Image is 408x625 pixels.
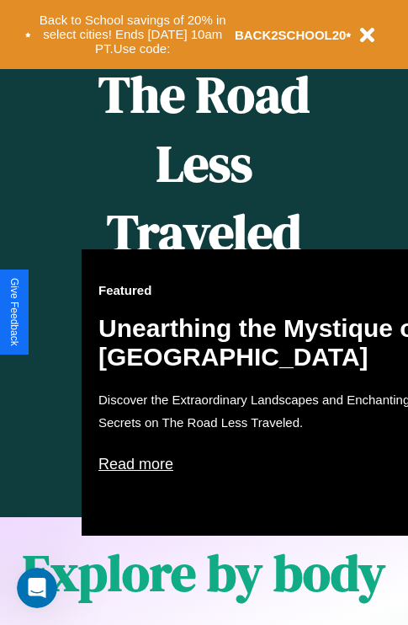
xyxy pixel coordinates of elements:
h1: The Road Less Traveled [82,60,326,268]
h1: Explore by body [23,538,385,607]
iframe: Intercom live chat [17,568,57,608]
button: Back to School savings of 20% in select cities! Ends [DATE] 10am PT.Use code: [31,8,235,61]
b: BACK2SCHOOL20 [235,28,347,42]
div: Give Feedback [8,278,20,346]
